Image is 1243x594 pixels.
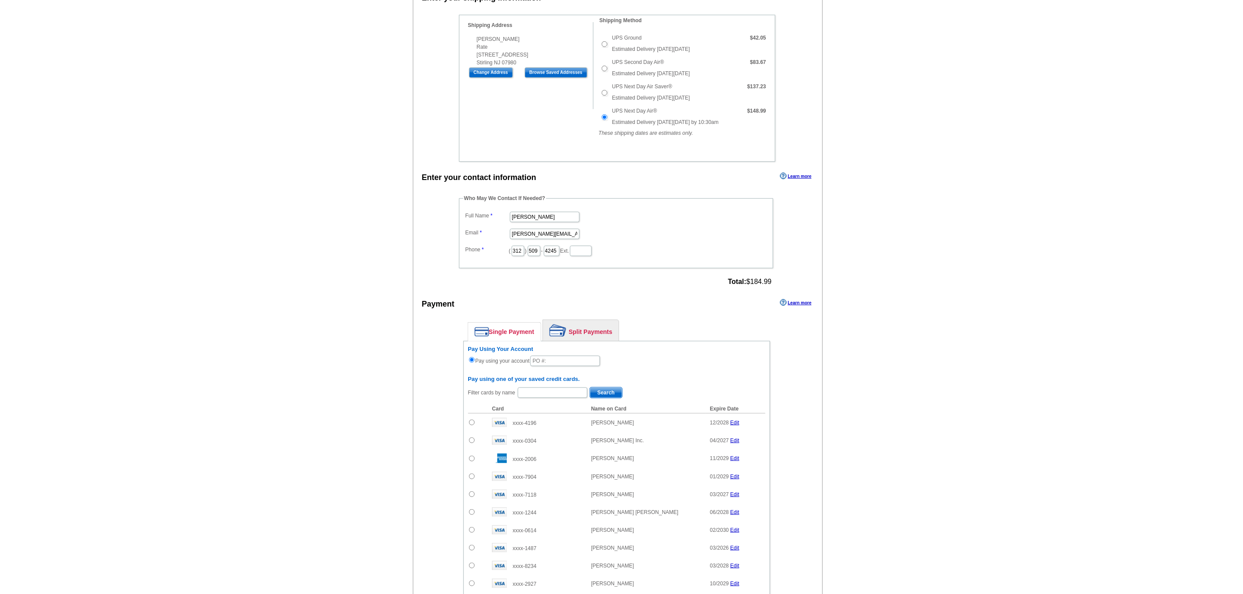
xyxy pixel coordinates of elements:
label: UPS Ground [612,34,642,42]
h6: Pay Using Your Account [468,346,765,353]
a: Learn more [780,299,811,306]
span: xxxx-1487 [513,545,536,551]
label: UPS Next Day Air Saver® [612,83,672,90]
span: xxxx-8234 [513,563,536,569]
img: visa.gif [492,543,507,552]
span: 10/2029 [710,581,729,587]
span: xxxx-4196 [513,420,536,426]
label: Filter cards by name [468,389,516,397]
img: split-payment.png [549,324,566,337]
a: Edit [730,527,740,533]
strong: $137.23 [747,83,766,90]
img: single-payment.png [475,327,489,337]
th: Name on Card [587,404,706,414]
span: 03/2027 [710,491,729,497]
a: Edit [730,509,740,515]
th: Card [488,404,587,414]
span: xxxx-2006 [513,456,536,462]
span: [PERSON_NAME] [591,581,634,587]
span: 04/2027 [710,437,729,444]
a: Edit [730,437,740,444]
label: Full Name [466,212,509,220]
span: Estimated Delivery [DATE][DATE] [612,70,690,77]
a: Learn more [780,173,811,180]
span: Search [590,387,622,398]
span: [PERSON_NAME] [591,527,634,533]
span: Estimated Delivery [DATE][DATE] by 10:30am [612,119,719,125]
span: 11/2029 [710,455,729,461]
legend: Shipping Method [599,17,643,24]
input: Change Address [469,67,513,78]
span: 03/2028 [710,563,729,569]
a: Edit [730,474,740,480]
a: Edit [730,455,740,461]
img: visa.gif [492,418,507,427]
label: Phone [466,246,509,254]
label: UPS Next Day Air® [612,107,657,115]
img: visa.gif [492,525,507,534]
iframe: LiveChat chat widget [1069,392,1243,594]
a: Edit [730,420,740,426]
th: Expire Date [706,404,765,414]
span: $184.99 [728,278,771,286]
span: [PERSON_NAME] [591,455,634,461]
a: Edit [730,491,740,497]
span: Estimated Delivery [DATE][DATE] [612,95,690,101]
input: PO #: [530,356,600,366]
span: [PERSON_NAME] [PERSON_NAME] [591,509,679,515]
label: Email [466,229,509,237]
img: visa.gif [492,472,507,481]
span: 12/2028 [710,420,729,426]
a: Edit [730,545,740,551]
a: Split Payments [543,320,619,341]
legend: Who May We Contact If Needed? [463,194,546,202]
div: Pay using your account [468,346,765,367]
div: [PERSON_NAME] Rate [STREET_ADDRESS] Stirling NJ 07980 [468,35,593,67]
span: xxxx-0614 [513,527,536,534]
span: [PERSON_NAME] [591,420,634,426]
input: Browse Saved Addresses [525,67,587,78]
span: xxxx-0304 [513,438,536,444]
span: [PERSON_NAME] [591,491,634,497]
span: xxxx-7904 [513,474,536,480]
a: Edit [730,563,740,569]
h4: Shipping Address [468,22,593,28]
a: Edit [730,581,740,587]
span: 01/2029 [710,474,729,480]
img: visa.gif [492,436,507,445]
strong: $148.99 [747,108,766,114]
span: xxxx-1244 [513,510,536,516]
span: [PERSON_NAME] [591,545,634,551]
div: Enter your contact information [422,172,536,184]
span: Estimated Delivery [DATE][DATE] [612,46,690,52]
strong: $42.05 [750,35,766,41]
img: visa.gif [492,490,507,499]
span: [PERSON_NAME] [591,474,634,480]
div: Payment [422,298,455,310]
img: visa.gif [492,579,507,588]
span: 06/2028 [710,509,729,515]
span: [PERSON_NAME] Inc. [591,437,644,444]
em: These shipping dates are estimates only. [599,130,693,136]
span: xxxx-2927 [513,581,536,587]
label: UPS Second Day Air® [612,58,664,66]
span: [PERSON_NAME] [591,563,634,569]
img: visa.gif [492,507,507,517]
a: Single Payment [468,323,541,341]
button: Search [590,387,623,398]
img: amex.gif [492,454,507,463]
strong: Total: [728,278,746,285]
strong: $83.67 [750,59,766,65]
span: 03/2026 [710,545,729,551]
img: visa.gif [492,561,507,570]
span: 02/2030 [710,527,729,533]
dd: ( ) - Ext. [463,244,769,257]
span: xxxx-7118 [513,492,536,498]
h6: Pay using one of your saved credit cards. [468,376,765,383]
